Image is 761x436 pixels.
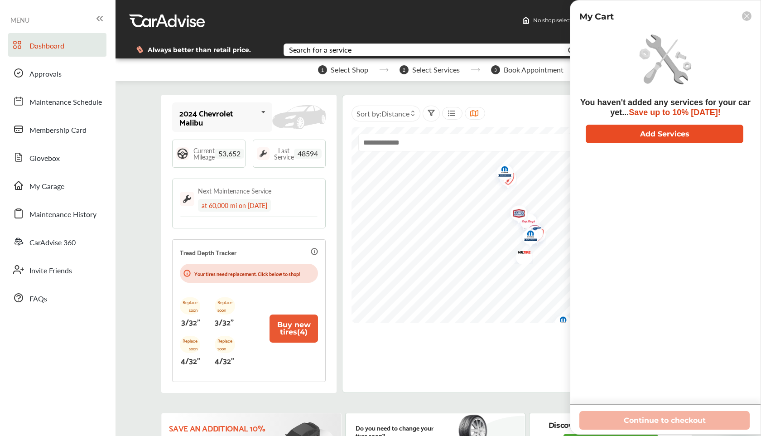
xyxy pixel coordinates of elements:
[8,202,106,225] a: Maintenance History
[215,353,234,367] p: 4/32"
[198,186,271,195] div: Next Maintenance Service
[513,209,537,237] img: logo-pepboys.png
[513,209,536,237] div: Map marker
[29,237,76,249] span: CarAdvise 360
[29,68,62,80] span: Approvals
[515,224,539,250] img: logo-mopar.png
[504,201,526,229] div: Map marker
[629,108,721,117] span: Save up to 10% [DATE]!
[520,221,542,247] div: Map marker
[520,221,544,247] img: logo-goodyear.png
[8,117,106,141] a: Membership Card
[215,336,235,353] p: Replace soon
[29,97,102,108] span: Maintenance Schedule
[29,209,96,221] span: Maintenance History
[8,230,106,253] a: CarAdvise 360
[493,166,515,194] div: Map marker
[176,147,189,160] img: steering_logo
[10,16,29,24] span: MENU
[8,258,106,281] a: Invite Friends
[215,149,244,159] span: 53,652
[181,353,200,367] p: 4/32"
[136,46,143,53] img: dollor_label_vector.a70140d1.svg
[522,17,530,24] img: header-home-logo.8d720a4f.svg
[257,147,270,160] img: maintenance_logo
[198,199,271,212] div: at 60,000 mi on [DATE]
[504,201,528,229] img: logo-aamco.png
[520,219,544,247] img: logo-jiffylube.png
[379,68,389,72] img: stepper-arrow.e24c07c6.svg
[504,66,564,74] span: Book Appointment
[289,46,352,53] div: Search for a service
[29,265,72,277] span: Invite Friends
[180,247,236,257] p: Tread Depth Tracker
[8,61,106,85] a: Approvals
[586,125,743,143] button: Add Services
[180,297,200,315] p: Replace soon
[8,286,106,310] a: FAQs
[490,160,514,186] img: logo-mopar.png
[549,421,673,431] p: Discover your CarAdvise Benefits!
[274,147,294,160] span: Last Service
[29,181,64,193] span: My Garage
[579,11,614,22] p: My Cart
[169,423,273,433] p: Save an additional 10%
[180,192,194,206] img: maintenance_logo
[412,66,460,74] span: Select Services
[193,147,215,160] span: Current Mileage
[194,269,300,278] p: Your tires need replacement. Click below to shop!
[272,105,326,129] img: placeholder_car.fcab19be.svg
[215,297,235,315] p: Replace soon
[270,315,318,343] button: Buy new tires(4)
[29,153,60,165] span: Glovebox
[181,315,200,329] p: 3/32"
[29,293,47,305] span: FAQs
[179,108,257,126] div: 2024 Chevrolet Malibu
[515,211,539,239] img: logo-valvoline.png
[400,65,409,74] span: 2
[352,127,700,323] canvas: Map
[509,245,533,264] img: logo-mrtire.png
[318,65,327,74] span: 1
[548,310,571,336] div: Map marker
[533,17,578,24] span: No shop selected
[29,40,64,52] span: Dashboard
[493,166,517,194] img: logo-firestone.png
[180,336,200,353] p: Replace soon
[515,224,538,250] div: Map marker
[381,108,409,119] span: Distance
[8,174,106,197] a: My Garage
[294,149,322,159] span: 48594
[471,68,480,72] img: stepper-arrow.e24c07c6.svg
[522,222,545,251] div: Map marker
[522,222,546,251] img: logo-firestone.png
[8,33,106,57] a: Dashboard
[491,65,500,74] span: 3
[509,245,532,264] div: Map marker
[520,219,542,247] div: Map marker
[331,66,368,74] span: Select Shop
[580,98,751,117] span: You haven't added any services for your car yet...
[548,310,572,336] img: logo-mopar.png
[148,47,251,53] span: Always better than retail price.
[29,125,87,136] span: Membership Card
[215,315,234,329] p: 3/32"
[8,89,106,113] a: Maintenance Schedule
[356,108,409,119] span: Sort by :
[8,145,106,169] a: Glovebox
[490,160,512,186] div: Map marker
